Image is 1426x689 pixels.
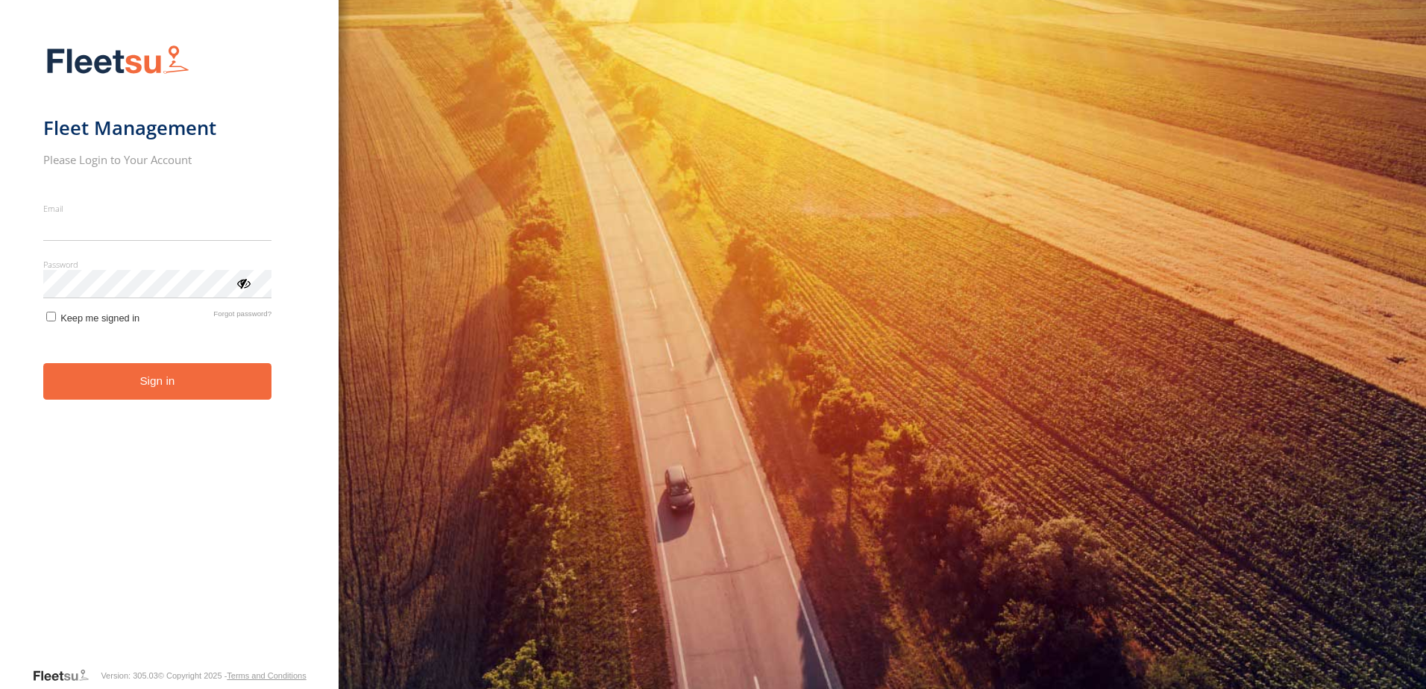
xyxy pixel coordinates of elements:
h2: Please Login to Your Account [43,152,272,167]
button: Sign in [43,363,272,400]
div: ViewPassword [236,275,251,290]
h1: Fleet Management [43,116,272,140]
a: Terms and Conditions [227,671,306,680]
div: © Copyright 2025 - [158,671,307,680]
label: Password [43,259,272,270]
input: Keep me signed in [46,312,56,321]
img: Fleetsu [43,42,192,80]
div: Version: 305.03 [101,671,157,680]
form: main [43,36,296,667]
a: Visit our Website [32,668,101,683]
span: Keep me signed in [60,312,139,324]
label: Email [43,203,272,214]
a: Forgot password? [213,309,271,324]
